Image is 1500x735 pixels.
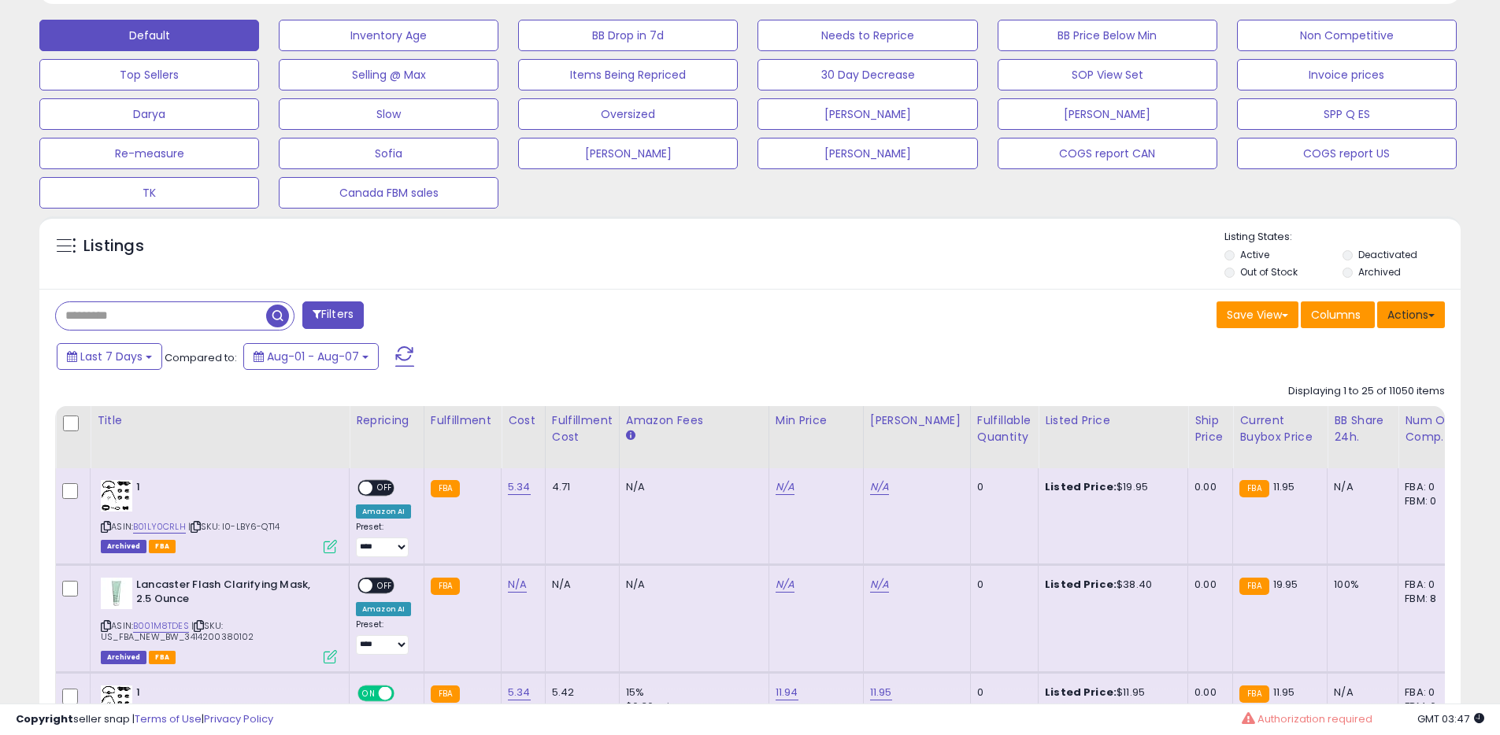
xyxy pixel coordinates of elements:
small: FBA [431,578,460,595]
a: 11.95 [870,685,892,700]
button: SPP Q ES [1237,98,1457,130]
span: 11.95 [1273,685,1295,700]
b: Listed Price: [1045,577,1117,592]
a: Privacy Policy [204,711,273,726]
small: FBA [1239,578,1269,595]
span: Aug-01 - Aug-07 [267,349,359,364]
small: FBA [1239,480,1269,497]
span: 19.95 [1273,577,1298,592]
div: Listed Price [1045,412,1181,429]
span: | SKU: I0-LBY6-QT14 [188,520,280,533]
div: Title [97,412,343,429]
label: Active [1240,248,1269,261]
button: Items Being Repriced [518,59,738,90]
h5: Listings [83,235,144,257]
label: Deactivated [1358,248,1417,261]
a: 5.34 [508,685,531,700]
button: [PERSON_NAME] [757,98,977,130]
div: FBA: 0 [1405,578,1457,592]
button: Inventory Age [279,20,498,51]
a: B01LY0CRLH [133,520,186,534]
div: [PERSON_NAME] [870,412,964,429]
button: Needs to Reprice [757,20,977,51]
span: FBA [149,540,176,553]
b: Listed Price: [1045,479,1117,494]
span: Compared to: [165,350,237,365]
span: 11.95 [1273,479,1295,494]
div: 15% [626,685,757,700]
label: Archived [1358,265,1401,279]
span: OFF [372,482,398,495]
button: Aug-01 - Aug-07 [243,343,379,370]
a: Terms of Use [135,711,202,726]
div: 5.42 [552,685,607,700]
div: Fulfillment Cost [552,412,613,445]
div: seller snap | | [16,712,273,727]
a: N/A [508,577,527,593]
span: Columns [1311,307,1361,323]
div: Cost [508,412,539,429]
div: ASIN: [101,480,337,552]
button: 30 Day Decrease [757,59,977,90]
div: N/A [1334,480,1386,494]
div: 0 [977,578,1026,592]
a: 11.94 [776,685,798,700]
div: Fulfillable Quantity [977,412,1031,445]
span: Last 7 Days [80,349,143,364]
div: Amazon AI [356,504,411,519]
div: Min Price [776,412,857,429]
button: BB Drop in 7d [518,20,738,51]
button: COGS report CAN [998,138,1217,169]
div: ASIN: [101,578,337,662]
small: FBA [431,685,460,703]
img: 21fheAmCLeL._SL40_.jpg [101,578,132,609]
button: Top Sellers [39,59,259,90]
span: 2025-08-15 03:47 GMT [1417,711,1484,726]
button: Darya [39,98,259,130]
a: B001M8TDES [133,619,189,633]
div: BB Share 24h. [1334,412,1391,445]
button: Save View [1217,301,1298,328]
span: OFF [372,578,398,592]
strong: Copyright [16,711,73,726]
button: Non Competitive [1237,20,1457,51]
a: N/A [870,577,889,593]
span: Listings that have been deleted from Seller Central [101,651,146,664]
div: 0.00 [1194,578,1220,592]
div: Repricing [356,412,417,429]
button: BB Price Below Min [998,20,1217,51]
div: $19.95 [1045,480,1176,494]
b: Listed Price: [1045,685,1117,700]
button: [PERSON_NAME] [518,138,738,169]
b: Lancaster Flash Clarifying Mask, 2.5 Ounce [136,578,328,611]
div: Current Buybox Price [1239,412,1320,445]
div: $11.95 [1045,685,1176,700]
div: N/A [1334,685,1386,700]
a: N/A [870,479,889,495]
button: Sofia [279,138,498,169]
label: Out of Stock [1240,265,1298,279]
button: SOP View Set [998,59,1217,90]
button: Re-measure [39,138,259,169]
button: Invoice prices [1237,59,1457,90]
button: [PERSON_NAME] [757,138,977,169]
small: FBA [1239,685,1269,703]
div: 100% [1334,578,1386,592]
div: Displaying 1 to 25 of 11050 items [1288,384,1445,399]
span: Listings that have been deleted from Seller Central [101,540,146,553]
div: FBA: 0 [1405,480,1457,494]
button: Slow [279,98,498,130]
div: 0 [977,685,1026,700]
button: Selling @ Max [279,59,498,90]
b: 1 [136,685,328,704]
div: Fulfillment [431,412,494,429]
button: Actions [1377,301,1445,328]
div: Num of Comp. [1405,412,1462,445]
button: Default [39,20,259,51]
p: Listing States: [1224,230,1461,245]
button: [PERSON_NAME] [998,98,1217,130]
div: N/A [626,578,757,592]
div: Ship Price [1194,412,1226,445]
small: FBA [431,480,460,497]
b: 1 [136,480,328,499]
